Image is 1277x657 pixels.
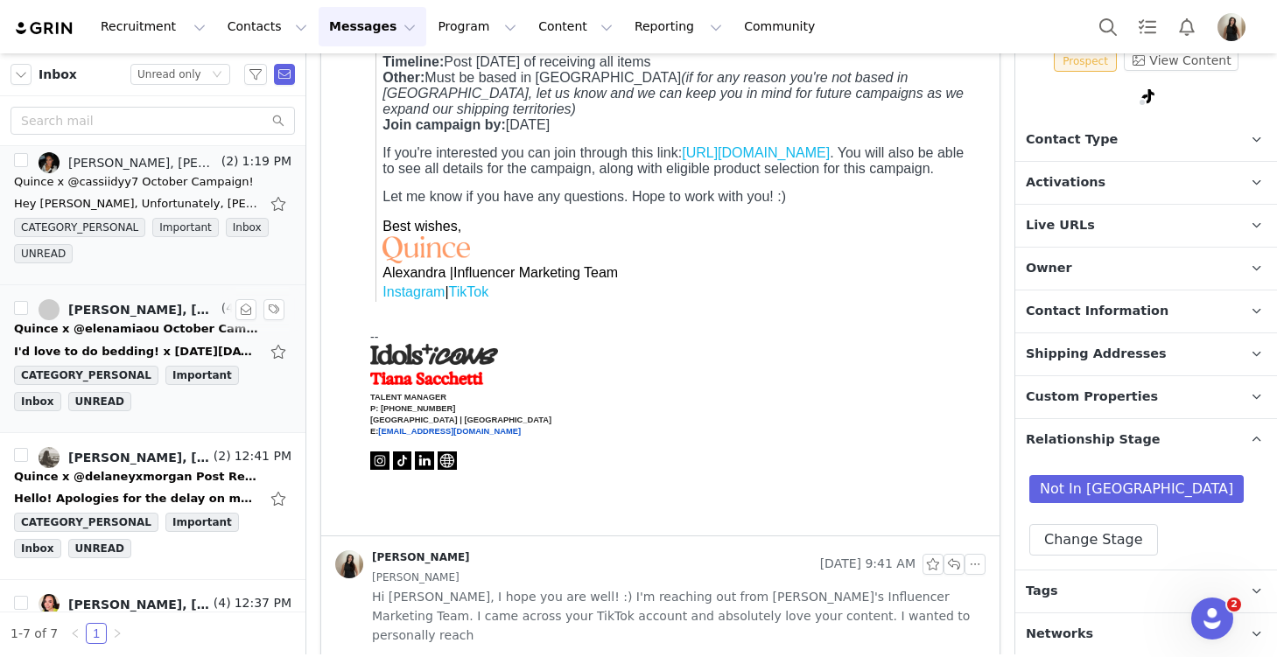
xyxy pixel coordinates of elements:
[39,447,210,468] a: [PERSON_NAME], [PERSON_NAME]
[52,161,287,175] strong: '[PERSON_NAME]' via [PERSON_NAME]
[90,7,216,46] button: Recruitment
[39,152,218,173] a: [PERSON_NAME], [PERSON_NAME], [PERSON_NAME]
[14,513,158,532] span: CATEGORY_PERSONAL
[217,7,318,46] button: Contacts
[39,594,210,615] a: [PERSON_NAME], [PERSON_NAME]
[19,518,142,533] strong: Join campaign by:
[19,546,600,577] span: If you're interested you can join through this link: . You will also be able to see all details f...
[1054,51,1117,72] span: Prospect
[68,598,210,612] div: [PERSON_NAME], [PERSON_NAME]
[218,152,239,171] span: (2)
[1191,598,1233,640] iframe: Intercom live chat
[39,299,218,320] a: [PERSON_NAME], [PERSON_NAME]
[1026,582,1058,601] span: Tags
[19,411,142,426] span: Campaign Details:
[1227,598,1241,612] span: 2
[1026,302,1168,321] span: Contact Information
[1089,7,1127,46] button: Search
[19,336,314,351] strong: Before diving in... If you haven't heard of us:
[218,299,239,318] span: (4)
[19,336,610,367] em: (pronounced like KWINCE. Rhymes with "rinse")
[107,623,128,644] li: Next Page
[151,203,459,217] a: [PERSON_NAME][EMAIL_ADDRESS][DOMAIN_NAME]
[14,195,259,213] div: Hey Alexandra, Unfortunately, Cassidy is not based in the US. May you provide more details surrou...
[14,218,145,237] span: CATEGORY_PERSONAL
[68,539,131,558] span: UNREAD
[112,628,123,639] i: icon: right
[528,7,623,46] button: Content
[70,628,81,639] i: icon: left
[1026,216,1095,235] span: Live URLs
[274,64,295,85] span: Send Email
[289,276,333,291] a: Quince
[335,550,363,578] img: a9acc4c8-4825-4f76-9f85-d9ef616c421b.jpg
[19,471,61,486] strong: Other:
[19,276,607,323] span: I hope you are well! :) I’m reaching out from ’s Influencer Marketing Team. I came across your Ti...
[231,594,291,615] span: 12:37 PM
[1029,475,1244,503] span: Not In [GEOGRAPHIC_DATA]
[1026,345,1167,364] span: Shipping Addresses
[11,107,295,135] input: Search mail
[86,623,107,644] li: 1
[820,554,916,575] span: [DATE] 9:41 AM
[1207,13,1263,41] button: Profile
[19,590,423,605] span: Let me know if you have any questions. Hope to work with you! :)
[7,7,615,91] div: Hey [PERSON_NAME],
[19,119,429,133] a: [PERSON_NAME][EMAIL_ADDRESS][PERSON_NAME][DOMAIN_NAME]
[1128,7,1167,46] a: Tasks
[733,7,833,46] a: Community
[165,366,239,385] span: Important
[1026,430,1161,450] span: Relationship Stage
[1026,130,1118,150] span: Contact Type
[39,66,77,84] span: Inbox
[7,35,615,63] div: Unfortunately, [PERSON_NAME] is not based in the [GEOGRAPHIC_DATA]. May you provide more details ...
[372,587,986,645] span: Hi [PERSON_NAME], I hope you are well! :) I'm reaching out from [PERSON_NAME]'s Influencer Market...
[210,447,231,465] span: (2)
[1026,388,1158,407] span: Custom Properties
[14,539,61,558] span: Inbox
[19,247,156,262] span: Hi [PERSON_NAME],
[39,152,60,173] img: ad0c6ce3-8b8b-44f0-a1af-01b4b1875cd9.jpg
[68,303,218,317] div: [PERSON_NAME], [PERSON_NAME]
[14,366,158,385] span: CATEGORY_PERSONAL
[19,619,98,634] span: Best wishes,
[19,439,600,533] span: 1 TikTok (in exchange for gifted products) Post [DATE] of receiving all items Must be based in [G...
[68,156,218,170] div: [PERSON_NAME], [PERSON_NAME], [PERSON_NAME]
[137,65,201,84] div: Unread only
[1029,524,1158,556] button: Change Stage
[1168,7,1206,46] button: Notifications
[1026,625,1093,644] span: Networks
[7,77,615,91] div: Best,
[14,392,61,411] span: Inbox
[7,105,615,119] div: [DATE][DATE] 2:30 PM Inbounds [Tiana] <[EMAIL_ADDRESS][DOMAIN_NAME]> wrote:
[39,447,60,468] img: f03e457f-9a6a-4e94-93bd-0a152bdc9066--s.jpg
[1124,50,1238,71] button: View Content
[14,343,259,360] div: I'd love to do bedding! x On Tue, Sep 30, 2025 at 1:37 PM Alex Mekikian <alexandra.mekikian@onequ...
[65,623,86,644] li: Previous Page
[1217,13,1245,41] img: a9acc4c8-4825-4f76-9f85-d9ef616c421b.jpg
[19,147,615,217] div: ---------- Forwarded message --------- From: Date: [DATE] 12:41 PM Subject: Quince x @cassiidyy7 ...
[11,623,58,644] li: 1-7 of 7
[165,513,239,532] span: Important
[210,594,231,612] span: (4)
[14,20,75,37] img: grin logo
[1026,173,1105,192] span: Activations
[14,320,259,338] div: Quince x @elenamiaou October Campaign!
[19,471,600,517] em: (if for any reason you're not based in [GEOGRAPHIC_DATA], let us know and we can keep you in mind...
[14,468,259,486] div: Quince x @delaneyxmorgan Post Reminder!
[19,455,81,470] strong: Timeline:
[291,161,614,175] span: <[PERSON_NAME][EMAIL_ADDRESS][DOMAIN_NAME]>
[372,550,470,564] div: [PERSON_NAME]
[39,594,60,615] img: f77ba630-6c69-47c0-9b72-da6e1c05f674.jpg
[212,69,222,81] i: icon: down
[68,451,210,465] div: [PERSON_NAME], [PERSON_NAME]
[231,447,291,468] span: 12:41 PM
[272,115,284,127] i: icon: search
[19,336,610,398] span: Quince is a factory-direct brand that offers high-quality products at affordable prices. We speci...
[226,218,269,237] span: Inbox
[87,624,106,643] a: 1
[19,439,107,454] span: Deliverables:
[319,7,426,46] button: Messages
[14,244,73,263] span: UNREAD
